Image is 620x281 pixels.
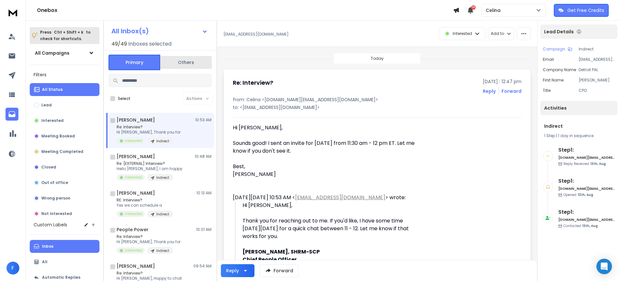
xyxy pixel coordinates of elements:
h1: Re: Interview? [233,78,273,87]
h1: Indirect [544,123,614,129]
p: Re: Interview? [117,234,181,239]
button: All Status [30,83,99,96]
p: All [42,259,47,265]
button: Campaign [543,47,572,52]
p: Not Interested [41,211,72,216]
p: Meeting Booked [41,134,75,139]
div: Thank you for reaching out to me. If you'd like, I have some time [DATE][DATE] for a quick chat b... [243,217,421,240]
p: Indirect [579,47,615,52]
div: Hi [PERSON_NAME], Sounds good! I sent an invite for [DATE] from 11:30 am - 12 pm ET. Let me know ... [233,124,421,178]
button: All Inbox(s) [106,25,213,38]
h1: [PERSON_NAME] [117,153,155,160]
p: Automatic Replies [42,275,80,280]
p: 10:13 AM [196,190,212,196]
strong: [PERSON_NAME], SHRM-SCP [243,248,320,255]
h1: [PERSON_NAME] [117,190,155,196]
p: Interested [41,118,64,123]
button: Meeting Booked [30,130,99,143]
button: Meeting Completed [30,145,99,158]
p: Interested [125,175,142,180]
button: Reply [483,88,496,94]
button: Get Free Credits [554,4,609,17]
p: Hi [PERSON_NAME], Happy to chat [117,276,182,281]
p: 10:48 AM [195,154,212,159]
img: logo [6,6,19,18]
p: 09:54 AM [193,264,212,269]
p: Re: Interview? [117,124,181,130]
p: Email [543,57,554,62]
p: Campaign [543,47,565,52]
span: 13th, Aug [582,223,598,228]
p: Contacted [563,223,598,228]
p: Interested [453,31,472,36]
p: to: <[EMAIL_ADDRESS][DOMAIN_NAME]> [233,104,522,111]
p: [EMAIL_ADDRESS][DOMAIN_NAME] [223,32,289,37]
p: 10:53 AM [195,117,212,123]
h1: [PERSON_NAME] [117,263,155,269]
button: F [6,262,19,275]
span: 1 Step [544,133,555,138]
button: Not Interested [30,207,99,220]
h1: All Inbox(s) [111,28,149,34]
h3: Filters [30,70,99,79]
h1: All Campaigns [35,50,69,56]
h6: Step 1 : [558,177,615,185]
h1: Onebox [37,6,453,14]
button: Forward [260,264,299,277]
button: Wrong person [30,192,99,205]
button: Primary [108,55,160,70]
button: Interested [30,114,99,127]
span: 10 [471,5,476,10]
div: Activities [540,101,617,115]
p: Press to check for shortcuts. [40,29,90,42]
p: Re: [EXTERNAL] Interview? [117,161,182,166]
div: Reply [226,267,239,274]
p: Company Name [543,67,576,72]
div: | [544,133,614,138]
button: Inbox [30,240,99,253]
h1: People Power [117,226,149,233]
p: [DATE] : 12:47 pm [483,78,522,85]
p: [PERSON_NAME] [579,78,615,83]
h6: [DOMAIN_NAME][EMAIL_ADDRESS][DOMAIN_NAME] [558,155,615,160]
p: Re: Interview? [117,271,182,276]
p: Indirect [156,139,169,144]
strong: Chief People Officer [243,256,297,263]
p: Out of office [41,180,68,185]
button: Lead [30,99,99,112]
p: 10:01 AM [196,227,212,232]
button: Out of office [30,176,99,189]
p: Lead Details [544,28,574,35]
p: Yes we can schedule a [117,203,173,208]
p: Add to [491,31,504,36]
span: 1 day in sequence [558,133,594,138]
p: Detroit PAL [579,67,615,72]
h6: [DOMAIN_NAME][EMAIL_ADDRESS][DOMAIN_NAME] [558,186,615,191]
label: Select [118,96,130,101]
span: 49 / 49 [111,40,127,48]
p: Interested [125,138,142,143]
div: Open Intercom Messenger [596,259,612,274]
p: Wrong person [41,196,70,201]
button: Closed [30,161,99,174]
p: Interested [125,248,142,253]
p: Inbox [42,244,53,249]
p: Reply Received [563,161,606,166]
p: RE: Interview? [117,198,173,203]
div: [DATE][DATE] 10:53 AM < > wrote: [233,194,421,201]
p: Celina [486,7,503,14]
p: Get Free Credits [567,7,604,14]
h1: [PERSON_NAME] [117,117,155,123]
p: Interested [125,211,142,216]
button: Reply [221,264,254,277]
p: Closed [41,165,56,170]
p: Hi [PERSON_NAME], Thank you for [117,130,181,135]
p: Indirect [156,175,169,180]
span: 13th, Aug [590,161,606,166]
p: Hi [PERSON_NAME], Thank you for [117,239,181,244]
span: 13th, Aug [578,192,593,197]
h6: [DOMAIN_NAME][EMAIL_ADDRESS][DOMAIN_NAME] [558,217,615,222]
p: Opened [563,192,593,197]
